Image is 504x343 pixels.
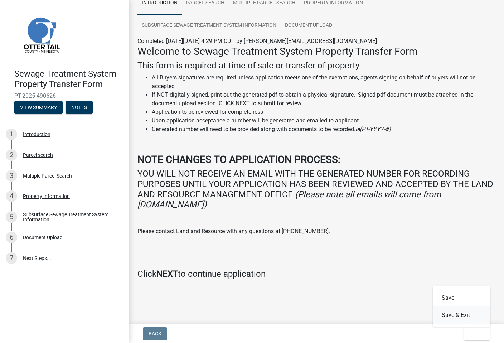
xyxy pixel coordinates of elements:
[14,92,115,99] span: PT-2025-490626
[152,108,495,116] li: Application to be reviewed for completeness
[281,14,336,37] a: Document Upload
[152,125,495,134] li: Generated number will need to be provided along with documents to be recorded.
[14,101,63,114] button: View Summary
[66,101,93,114] button: Notes
[66,105,93,111] wm-modal-confirm: Notes
[137,14,281,37] a: Subsurface Sewage Treatment System Information
[23,235,63,240] div: Document Upload
[137,269,495,279] h4: Click to continue application
[6,129,17,140] div: 1
[355,126,391,132] i: ie(PT-YYYY-#)
[156,269,178,279] strong: NEXT
[23,194,70,199] div: Property Information
[152,91,495,108] li: If NOT digitally signed, print out the generated pdf to obtain a physical signature. Signed pdf d...
[433,286,490,327] div: Exit
[23,132,50,137] div: Introduction
[433,306,490,324] button: Save & Exit
[137,189,441,210] i: (Please note all emails will come from [DOMAIN_NAME])
[14,8,68,61] img: Otter Tail County, Minnesota
[152,116,495,125] li: Upon application acceptance a number will be generated and emailed to applicant
[152,73,495,91] li: All Buyers signatures are required unless application meets one of the exemptions, agents signing...
[6,232,17,243] div: 6
[470,331,480,337] span: Exit
[137,45,495,58] h3: Welcome to Sewage Treatment System Property Transfer Form
[137,61,495,71] h4: This form is required at time of sale or transfer of property.
[433,289,490,306] button: Save
[464,327,490,340] button: Exit
[23,173,72,178] div: Multiple Parcel Search
[137,38,377,44] span: Completed [DATE][DATE] 4:29 PM CDT by [PERSON_NAME][EMAIL_ADDRESS][DOMAIN_NAME]
[6,190,17,202] div: 4
[6,149,17,161] div: 2
[137,227,495,236] p: Please contact Land and Resource with any questions at [PHONE_NUMBER].
[143,327,167,340] button: Back
[14,105,63,111] wm-modal-confirm: Summary
[6,252,17,264] div: 7
[6,211,17,223] div: 5
[149,331,161,337] span: Back
[23,212,117,222] div: Subsurface Sewage Treatment System Information
[6,170,17,182] div: 3
[23,153,53,158] div: Parcel search
[137,154,340,165] strong: NOTE CHANGES TO APPLICATION PROCESS:
[14,69,123,90] h4: Sewage Treatment System Property Transfer Form
[137,169,495,210] h4: YOU WILL NOT RECEIVE AN EMAIL WITH THE GENERATED NUMBER FOR RECORDING PURPOSES UNTIL YOUR APPLICA...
